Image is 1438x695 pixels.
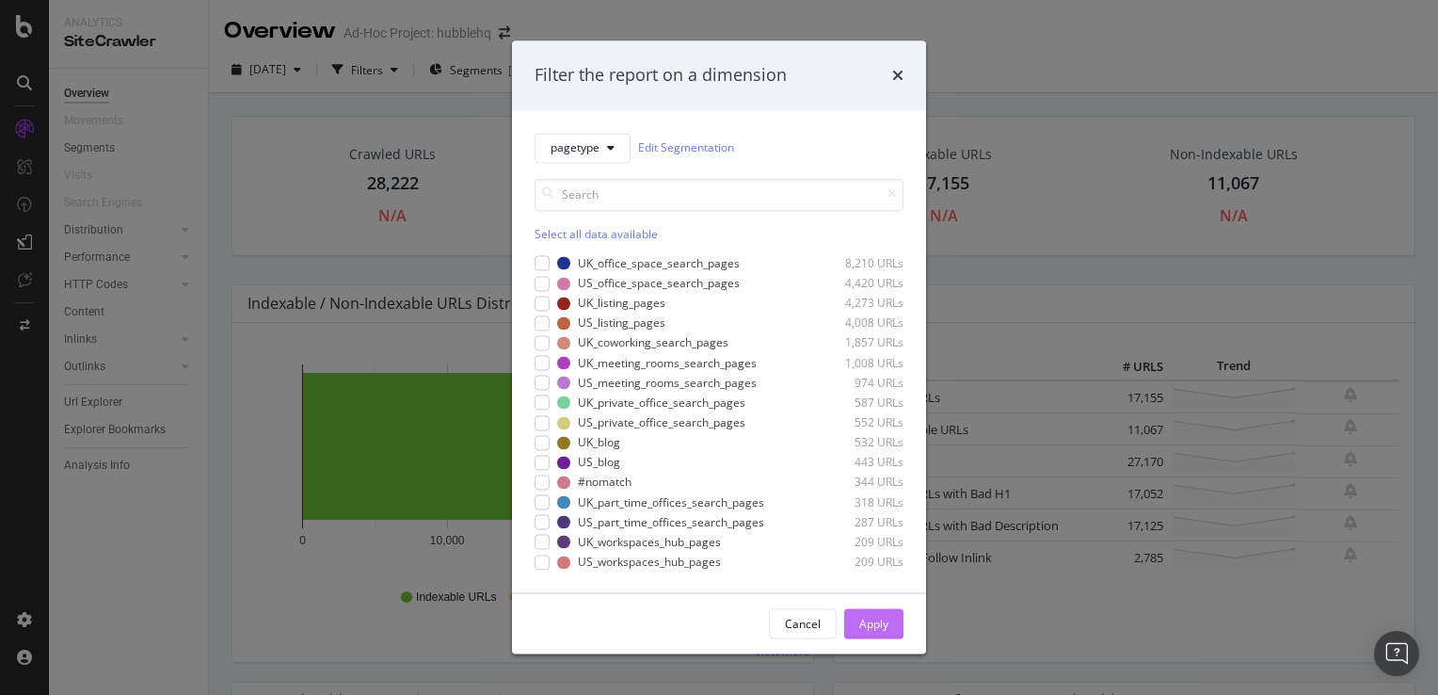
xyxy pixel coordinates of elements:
[811,255,903,271] div: 8,210 URLs
[578,315,665,331] div: US_listing_pages
[578,455,620,471] div: US_blog
[578,395,745,411] div: UK_private_office_search_pages
[811,414,903,430] div: 552 URLs
[578,296,665,312] div: UK_listing_pages
[811,355,903,371] div: 1,008 URLs
[811,514,903,530] div: 287 URLs
[811,275,903,291] div: 4,420 URLs
[578,335,728,351] div: UK_coworking_search_pages
[892,63,903,88] div: times
[535,178,903,211] input: Search
[578,414,745,430] div: US_private_office_search_pages
[535,226,903,242] div: Select all data available
[578,554,721,570] div: US_workspaces_hub_pages
[811,494,903,510] div: 318 URLs
[551,140,599,156] span: pagetype
[638,138,734,158] a: Edit Segmentation
[535,63,787,88] div: Filter the report on a dimension
[859,616,888,632] div: Apply
[1374,631,1419,676] div: Open Intercom Messenger
[512,40,926,654] div: modal
[785,616,821,632] div: Cancel
[811,335,903,351] div: 1,857 URLs
[535,133,631,163] button: pagetype
[844,609,903,639] button: Apply
[811,534,903,550] div: 209 URLs
[578,375,757,391] div: US_meeting_rooms_search_pages
[811,296,903,312] div: 4,273 URLs
[578,355,757,371] div: UK_meeting_rooms_search_pages
[811,435,903,451] div: 532 URLs
[811,375,903,391] div: 974 URLs
[811,395,903,411] div: 587 URLs
[578,534,721,550] div: UK_workspaces_hub_pages
[811,315,903,331] div: 4,008 URLs
[578,435,620,451] div: UK_blog
[578,494,764,510] div: UK_part_time_offices_search_pages
[578,275,740,291] div: US_office_space_search_pages
[811,455,903,471] div: 443 URLs
[769,609,837,639] button: Cancel
[578,475,631,491] div: #nomatch
[811,554,903,570] div: 209 URLs
[811,475,903,491] div: 344 URLs
[578,514,764,530] div: US_part_time_offices_search_pages
[578,255,740,271] div: UK_office_space_search_pages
